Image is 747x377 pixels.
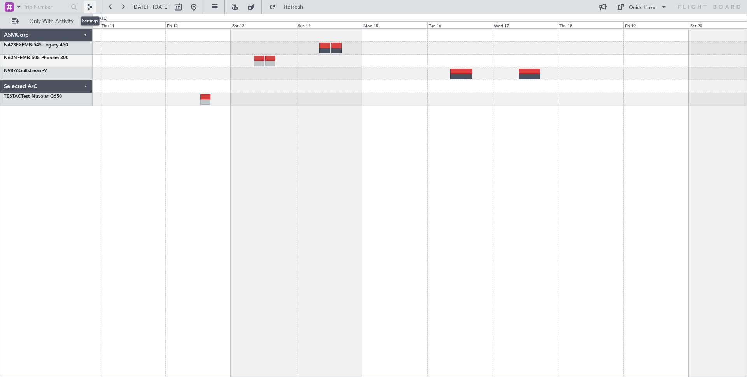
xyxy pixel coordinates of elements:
[4,94,21,99] span: TESTAC
[493,21,558,28] div: Wed 17
[4,69,19,73] span: N9876
[629,4,655,12] div: Quick Links
[4,94,62,99] a: TESTACTest Nuvolar G650
[277,4,310,10] span: Refresh
[4,43,22,48] span: N423FX
[623,21,689,28] div: Fri 19
[4,56,68,60] a: N60NFEMB-505 Phenom 300
[100,21,165,28] div: Thu 11
[24,1,67,13] input: Trip Number
[362,21,427,28] div: Mon 15
[296,21,361,28] div: Sun 14
[427,21,493,28] div: Tue 16
[94,16,107,22] div: [DATE]
[613,1,671,13] button: Quick Links
[231,21,296,28] div: Sat 13
[266,1,312,13] button: Refresh
[4,56,20,60] span: N60NF
[558,21,623,28] div: Thu 18
[4,43,68,48] a: N423FXEMB-545 Legacy 450
[132,4,169,11] span: [DATE] - [DATE]
[20,19,82,24] span: Only With Activity
[4,69,47,73] a: N9876Gulfstream-V
[9,15,84,28] button: Only With Activity
[81,16,100,26] div: Settings
[165,21,231,28] div: Fri 12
